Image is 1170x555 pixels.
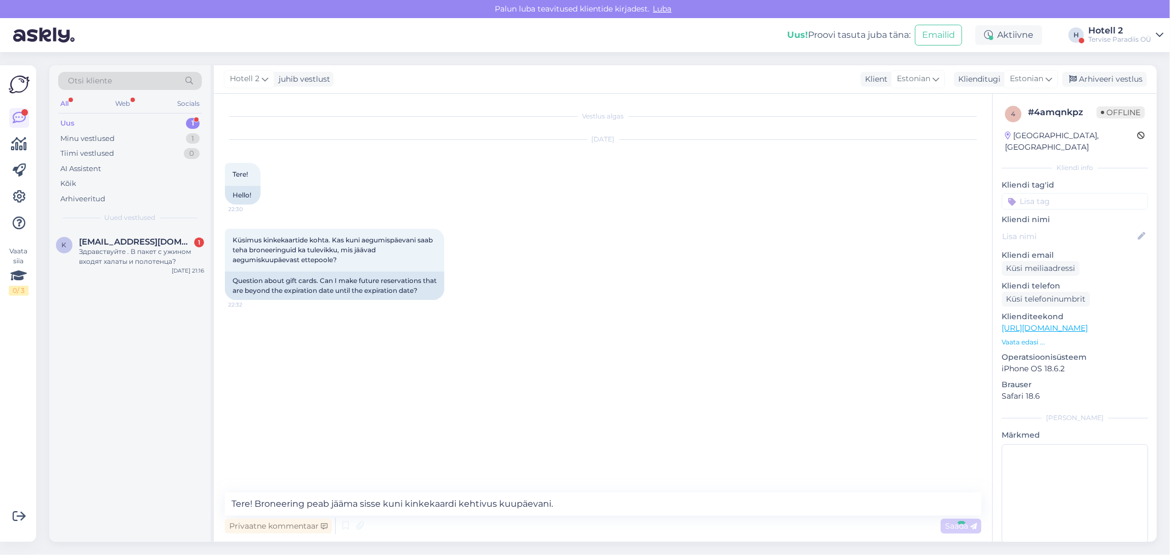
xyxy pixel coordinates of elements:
div: Kõik [60,178,76,189]
input: Lisa tag [1002,193,1148,209]
span: Küsimus kinkekaartide kohta. Kas kuni aegumispäevani saab teha broneeringuid ka tulevikku, mis jä... [233,236,434,264]
p: Brauser [1002,379,1148,390]
p: Kliendi nimi [1002,214,1148,225]
div: AI Assistent [60,163,101,174]
b: Uus! [787,30,808,40]
div: [PERSON_NAME] [1002,413,1148,423]
span: Uued vestlused [105,213,156,223]
span: Otsi kliente [68,75,112,87]
div: 0 / 3 [9,286,29,296]
span: karbuzanova83@gmail.com [79,237,193,247]
p: Kliendi email [1002,250,1148,261]
div: Uus [60,118,75,129]
p: iPhone OS 18.6.2 [1002,363,1148,375]
div: # 4amqnkpz [1028,106,1096,119]
p: Kliendi tag'id [1002,179,1148,191]
span: Hotell 2 [230,73,259,85]
div: Proovi tasuta juba täna: [787,29,911,42]
div: Vaata siia [9,246,29,296]
div: Arhiveeritud [60,194,105,205]
div: All [58,97,71,111]
a: Hotell 2Tervise Paradiis OÜ [1088,26,1163,44]
div: Question about gift cards. Can I make future reservations that are beyond the expiration date unt... [225,271,444,300]
div: [DATE] 21:16 [172,267,204,275]
img: Askly Logo [9,74,30,95]
span: Estonian [1010,73,1043,85]
div: Klient [861,73,888,85]
div: 1 [186,133,200,144]
div: 1 [186,118,200,129]
div: Minu vestlused [60,133,115,144]
p: Vaata edasi ... [1002,337,1148,347]
div: Klienditugi [954,73,1001,85]
div: Küsi telefoninumbrit [1002,292,1090,307]
span: Tere! [233,170,248,178]
input: Lisa nimi [1002,230,1135,242]
span: Luba [650,4,675,14]
span: 22:30 [228,205,269,213]
p: Kliendi telefon [1002,280,1148,292]
button: Emailid [915,25,962,46]
p: Märkmed [1002,429,1148,441]
div: Kliendi info [1002,163,1148,173]
div: Socials [175,97,202,111]
div: Tiimi vestlused [60,148,114,159]
span: 4 [1011,110,1015,118]
span: k [62,241,67,249]
div: Arhiveeri vestlus [1062,72,1147,87]
span: 22:32 [228,301,269,309]
span: Estonian [897,73,930,85]
p: Klienditeekond [1002,311,1148,322]
div: Küsi meiliaadressi [1002,261,1079,276]
div: Aktiivne [975,25,1042,45]
div: 1 [194,237,204,247]
p: Safari 18.6 [1002,390,1148,402]
div: Здравствуйте . В пакет с ужином входят халаты и полотенца? [79,247,204,267]
div: 0 [184,148,200,159]
span: Offline [1096,106,1145,118]
div: Vestlus algas [225,111,981,121]
div: juhib vestlust [274,73,330,85]
p: Operatsioonisüsteem [1002,352,1148,363]
div: [DATE] [225,134,981,144]
div: H [1069,27,1084,43]
div: Tervise Paradiis OÜ [1088,35,1151,44]
div: Hotell 2 [1088,26,1151,35]
a: [URL][DOMAIN_NAME] [1002,323,1088,333]
div: [GEOGRAPHIC_DATA], [GEOGRAPHIC_DATA] [1005,130,1137,153]
div: Hello! [225,186,261,205]
div: Web [114,97,133,111]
